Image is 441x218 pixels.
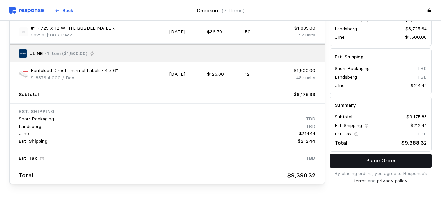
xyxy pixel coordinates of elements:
[169,28,202,36] p: [DATE]
[294,91,315,98] p: $9,175.88
[169,71,202,78] p: [DATE]
[335,138,347,147] p: Total
[31,67,118,74] p: Fanfolded Direct Thermal Labels - 4 x 6"
[406,113,427,120] p: $9,175.88
[335,25,357,32] p: Landsberg
[287,171,315,180] p: $9,390.32
[366,157,396,165] p: Place Order
[377,177,408,183] a: privacy policy
[417,73,427,81] p: TBD
[299,130,315,137] p: $214.44
[354,177,367,183] a: terms
[222,7,245,13] span: (7 Items)
[282,67,315,74] p: $1,500.00
[330,154,432,167] button: Place Order
[335,34,345,41] p: Uline
[335,102,427,109] h5: Summary
[306,155,315,162] p: TBD
[335,73,357,81] p: Landsberg
[282,32,315,39] p: 5k units
[19,130,29,137] p: Uline
[335,53,427,60] h5: Est. Shipping
[417,65,427,72] p: TBD
[245,71,278,78] p: 12
[207,28,240,36] p: $36.70
[9,7,44,14] img: svg%3e
[306,123,315,130] p: TBD
[31,32,47,38] span: 682583
[335,113,352,120] p: Subtotal
[19,123,41,130] p: Landsberg
[197,6,245,14] h4: Checkout
[45,50,87,57] p: · 1 Item ($1,500.00)
[335,122,362,129] p: Est. Shipping
[335,82,345,89] p: Uline
[29,50,43,57] p: ULINE
[330,170,432,184] p: By placing orders, you agree to Response's and
[405,25,427,32] p: $3,725.64
[31,25,115,32] p: #1 - 7.25 X 12 WHITE BUBBLE MAILER
[31,75,46,81] span: S-8376
[306,115,315,123] p: TBD
[51,4,77,17] button: Back
[19,115,54,123] p: Shorr Packaging
[46,75,74,81] span: | 4,000 / Box
[417,131,427,138] p: TBD
[298,138,315,145] p: $212.44
[207,71,240,78] p: $125.00
[245,28,278,36] p: 50
[62,7,73,14] p: Back
[19,27,28,36] img: svg%3e
[282,25,315,32] p: $1,835.00
[19,171,33,180] p: Total
[401,138,427,147] p: $9,388.32
[410,82,427,89] p: $214.44
[19,138,48,145] p: Est. Shipping
[335,65,370,72] p: Shorr Packaging
[335,131,352,138] p: Est. Tax
[47,32,72,38] span: | 100 / Pack
[282,74,315,82] p: 48k units
[19,91,39,98] p: Subtotal
[410,122,427,129] p: $212.44
[19,155,37,162] p: Est. Tax
[19,108,315,115] p: Est. Shipping
[405,34,427,41] p: $1,500.00
[19,70,28,79] img: S-8376_txt_USEng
